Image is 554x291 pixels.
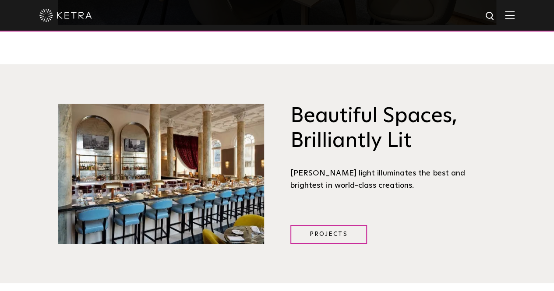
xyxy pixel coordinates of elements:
h3: Beautiful Spaces, Brilliantly Lit [290,104,496,154]
div: [PERSON_NAME] light illuminates the best and brightest in world-class creations. [290,167,496,192]
img: Brilliantly Lit@2x [58,104,264,244]
img: ketra-logo-2019-white [39,9,92,22]
img: Hamburger%20Nav.svg [505,11,515,19]
img: search icon [485,11,496,22]
a: Projects [290,225,367,244]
